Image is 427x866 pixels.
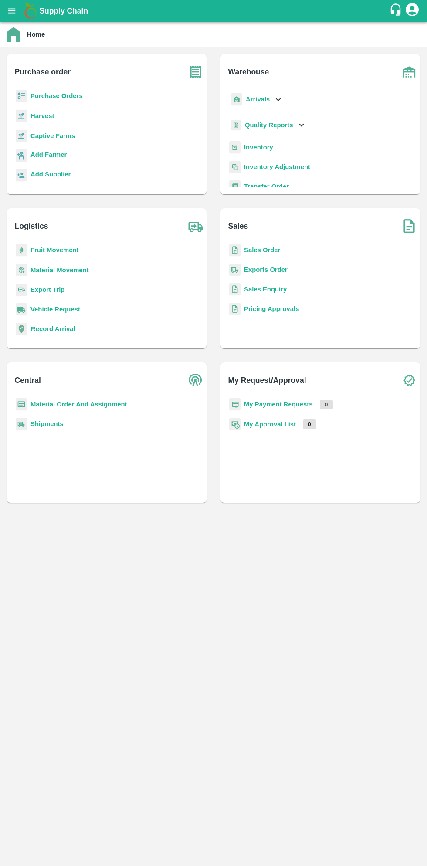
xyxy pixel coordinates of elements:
a: Fruit Movement [30,247,79,254]
b: Home [27,31,45,38]
img: supplier [16,169,27,182]
img: material [16,264,27,277]
b: Central [15,374,41,386]
a: Export Trip [30,286,64,293]
b: Quality Reports [245,122,293,129]
a: Transfer Order [244,183,289,190]
img: fruit [16,244,27,257]
b: Sales [228,220,248,232]
img: central [185,369,207,391]
a: Pricing Approvals [244,305,299,312]
a: My Payment Requests [244,401,313,408]
img: soSales [398,215,420,237]
img: payment [229,398,241,411]
img: vehicle [16,303,27,316]
a: Inventory [244,144,273,151]
a: Record Arrival [31,325,75,332]
img: check [398,369,420,391]
a: Shipments [30,420,64,427]
a: My Approval List [244,421,296,428]
a: Sales Order [244,247,280,254]
a: Purchase Orders [30,92,83,99]
button: open drawer [2,1,22,21]
b: Supply Chain [39,7,88,15]
img: approval [229,418,241,431]
div: Quality Reports [229,116,306,134]
a: Add Farmer [30,150,67,162]
img: recordArrival [16,323,27,335]
a: Material Order And Assignment [30,401,127,408]
img: sales [229,244,241,257]
b: Add Farmer [30,151,67,158]
img: shipments [16,418,27,430]
img: sales [229,283,241,296]
img: reciept [16,90,27,102]
b: Warehouse [228,66,269,78]
img: home [7,27,20,42]
a: Add Supplier [30,169,71,181]
b: Add Supplier [30,171,71,178]
b: My Request/Approval [228,374,306,386]
a: Supply Chain [39,5,389,17]
b: Logistics [15,220,48,232]
img: truck [185,215,207,237]
a: Harvest [30,112,54,119]
div: Arrivals [229,90,283,109]
img: centralMaterial [16,398,27,411]
img: whInventory [229,141,241,154]
img: harvest [16,109,27,122]
img: inventory [229,161,241,173]
p: 0 [303,419,316,429]
img: warehouse [398,61,420,83]
div: account of current user [404,2,420,20]
b: Purchase order [15,66,71,78]
a: Inventory Adjustment [244,163,310,170]
img: delivery [16,284,27,296]
p: 0 [320,400,333,409]
b: Arrivals [246,96,270,103]
a: Vehicle Request [30,306,80,313]
img: whTransfer [229,180,241,193]
img: logo [22,2,39,20]
a: Exports Order [244,266,288,273]
a: Material Movement [30,267,89,274]
img: sales [229,303,241,315]
div: customer-support [389,3,404,19]
img: farmer [16,149,27,162]
a: Sales Enquiry [244,286,287,293]
img: whArrival [231,93,242,106]
a: Captive Farms [30,132,75,139]
img: qualityReport [231,120,241,131]
img: harvest [16,129,27,142]
img: shipments [229,264,241,276]
img: purchase [185,61,207,83]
